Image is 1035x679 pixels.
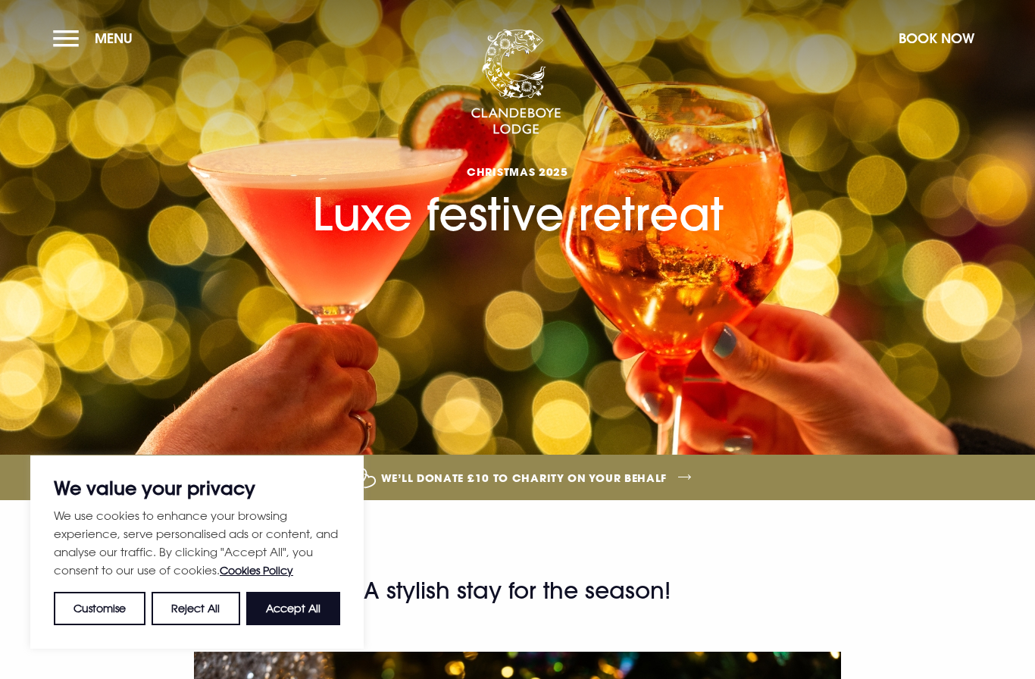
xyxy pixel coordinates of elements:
button: Reject All [152,592,239,625]
span: CHRISTMAS 2025 [312,164,724,179]
p: We use cookies to enhance your browsing experience, serve personalised ads or content, and analys... [54,506,340,580]
h1: Luxe festive retreat [312,81,724,242]
span: Menu [95,30,133,47]
h2: A stylish stay for the season! [157,576,878,606]
div: We value your privacy [30,455,364,649]
button: Book Now [891,22,982,55]
a: Cookies Policy [220,564,293,577]
img: Clandeboye Lodge [471,30,561,136]
p: We value your privacy [54,479,340,497]
button: Accept All [246,592,340,625]
button: Menu [53,22,140,55]
button: Customise [54,592,145,625]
